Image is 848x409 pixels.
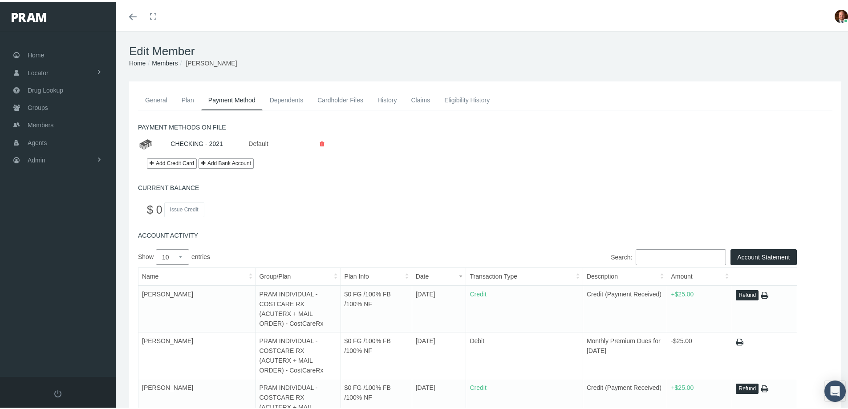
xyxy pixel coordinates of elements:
[142,289,193,296] span: [PERSON_NAME]
[761,383,768,392] a: Print
[730,247,796,263] button: Account Statement
[142,382,193,389] span: [PERSON_NAME]
[156,247,189,263] select: Showentries
[138,182,832,190] h5: CURRENT BALANCE
[587,382,661,389] span: Credit (Payment Received)
[824,379,846,400] div: Open Intercom Messenger
[199,157,254,167] button: Add Bank Account
[310,89,370,108] a: Cardholder Files
[671,289,694,296] span: +$25.00
[736,336,743,345] a: Print
[467,247,726,263] label: Search:
[28,150,45,167] span: Admin
[28,133,47,150] span: Agents
[242,134,268,150] div: Default
[260,336,324,372] span: PRAM INDIVIDUAL - COSTCARE RX (ACUTERX + MAIL ORDER) - CostCareRx
[470,382,486,389] span: Credit
[671,382,694,389] span: +$25.00
[28,45,44,62] span: Home
[28,97,48,114] span: Groups
[835,8,848,21] img: S_Profile_Picture_693.jpg
[170,138,223,146] a: CHECKING - 2021
[28,80,63,97] span: Drug Lookup
[28,115,53,132] span: Members
[416,336,435,343] span: [DATE]
[341,266,412,283] th: Plan Info: activate to sort column ascending
[667,266,732,283] th: Amount: activate to sort column ascending
[671,336,692,343] span: -$25.00
[129,43,841,57] h1: Edit Member
[345,289,391,306] span: $0 FG /100% FB /100% NF
[345,382,391,399] span: $0 FG /100% FB /100% NF
[138,122,832,130] h5: PAYMENT METHODS ON FILE
[138,230,832,238] h5: ACCOUNT ACTIVITY
[260,289,324,325] span: PRAM INDIVIDUAL - COSTCARE RX (ACUTERX + MAIL ORDER) - CostCareRx
[164,201,204,215] button: Issue Credit
[152,58,178,65] a: Members
[129,58,146,65] a: Home
[470,289,486,296] span: Credit
[263,89,311,108] a: Dependents
[345,336,391,352] span: $0 FG /100% FB /100% NF
[587,336,661,352] span: Monthly Premium Dues for [DATE]
[736,382,759,392] button: Refund
[142,336,193,343] span: [PERSON_NAME]
[583,266,667,283] th: Description: activate to sort column ascending
[147,202,162,214] span: $ 0
[256,266,341,283] th: Group/Plan: activate to sort column ascending
[736,288,759,299] button: Refund
[313,138,331,146] a: Delete
[404,89,437,108] a: Claims
[186,58,237,65] span: [PERSON_NAME]
[416,382,435,389] span: [DATE]
[138,247,467,263] label: Show entries
[466,266,583,283] th: Transaction Type: activate to sort column ascending
[587,289,661,296] span: Credit (Payment Received)
[147,157,197,167] a: Add Credit Card
[174,89,201,108] a: Plan
[470,336,484,343] span: Debit
[138,135,154,150] img: card_bank.png
[370,89,404,108] a: History
[28,63,49,80] span: Locator
[437,89,497,108] a: Eligibility History
[12,11,46,20] img: PRAM_20_x_78.png
[138,89,174,108] a: General
[636,247,726,263] input: Search:
[416,289,435,296] span: [DATE]
[412,266,466,283] th: Date: activate to sort column ascending
[201,89,263,109] a: Payment Method
[761,289,768,298] a: Print
[138,266,256,283] th: Name: activate to sort column ascending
